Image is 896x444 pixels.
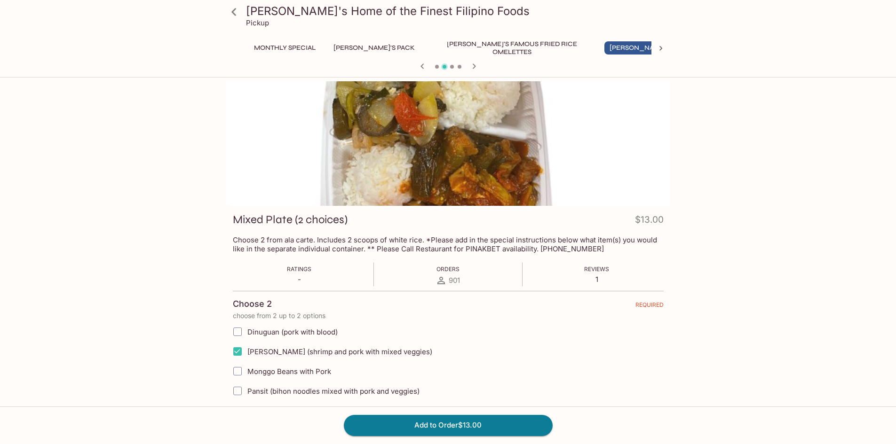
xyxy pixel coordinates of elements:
[449,276,460,285] span: 901
[436,265,460,273] span: Orders
[233,212,348,227] h3: Mixed Plate (2 choices)
[287,265,311,273] span: Ratings
[246,4,666,18] h3: [PERSON_NAME]'s Home of the Finest Filipino Foods
[428,41,597,55] button: [PERSON_NAME]'s Famous Fried Rice Omelettes
[233,299,272,309] h4: Choose 2
[584,275,609,284] p: 1
[246,18,269,27] p: Pickup
[249,41,321,55] button: Monthly Special
[635,301,664,312] span: REQUIRED
[247,367,331,376] span: Monggo Beans with Pork
[584,265,609,273] span: Reviews
[247,387,420,396] span: Pansit (bihon noodles mixed with pork and veggies)
[287,275,311,284] p: -
[604,41,724,55] button: [PERSON_NAME]'s Mixed Plates
[344,415,553,436] button: Add to Order$13.00
[247,327,338,336] span: Dinuguan (pork with blood)
[635,212,664,231] h4: $13.00
[233,312,664,319] p: choose from 2 up to 2 options
[226,81,670,206] div: Mixed Plate (2 choices)
[233,235,664,253] p: Choose 2 from ala carte. Includes 2 scoops of white rice. *Please add in the special instructions...
[328,41,420,55] button: [PERSON_NAME]'s Pack
[247,347,432,356] span: [PERSON_NAME] (shrimp and pork with mixed veggies)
